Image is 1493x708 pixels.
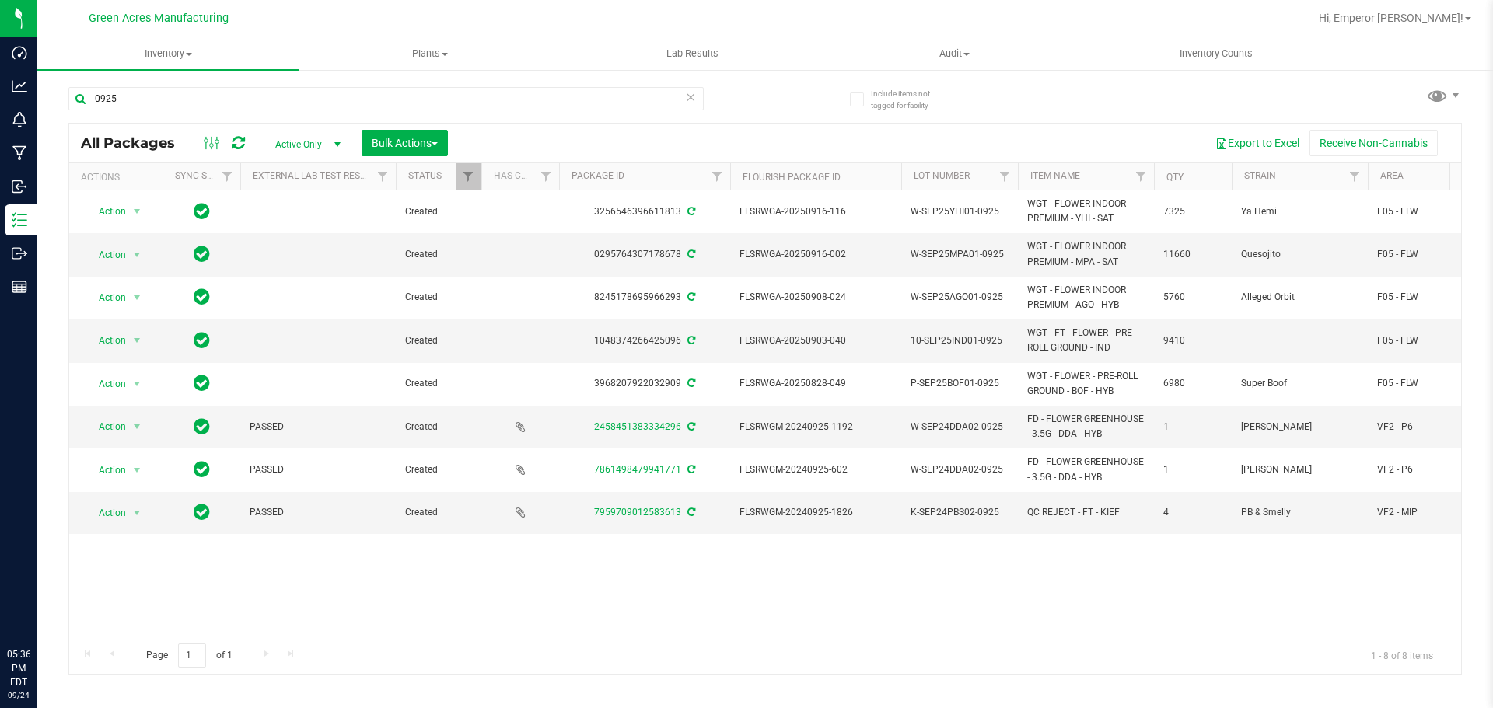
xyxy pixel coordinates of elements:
[594,421,681,432] a: 2458451383334296
[408,170,442,181] a: Status
[128,287,147,309] span: select
[871,88,949,111] span: Include items not tagged for facility
[685,87,696,107] span: Clear
[685,464,695,475] span: Sync from Compliance System
[1241,247,1358,262] span: Quesojito
[1309,130,1438,156] button: Receive Non-Cannabis
[1377,420,1475,434] span: VF2 - P6
[175,170,235,181] a: Sync Status
[1027,326,1145,355] span: WGT - FT - FLOWER - PRE-ROLL GROUND - IND
[250,420,386,434] span: PASSED
[1241,462,1358,477] span: [PERSON_NAME]
[405,462,472,477] span: Created
[362,130,448,156] button: Bulk Actions
[194,330,210,351] span: In Sync
[685,291,695,302] span: Sync from Compliance System
[1377,290,1475,305] span: F05 - FLW
[215,163,240,190] a: Filter
[12,179,27,194] inline-svg: Inbound
[68,87,704,110] input: Search Package ID, Item Name, SKU, Lot or Part Number...
[12,45,27,61] inline-svg: Dashboard
[405,204,472,219] span: Created
[1163,420,1222,434] span: 1
[740,505,892,520] span: FLSRWGM-20240925-1826
[740,420,892,434] span: FLSRWGM-20240925-1192
[557,376,733,391] div: 3968207922032909
[37,47,299,61] span: Inventory
[1358,643,1446,667] span: 1 - 8 of 8 items
[370,163,396,190] a: Filter
[1163,247,1222,262] span: 11660
[1163,505,1222,520] span: 4
[1027,369,1145,399] span: WGT - FLOWER - PRE-ROLL GROUND - BOF - HYB
[1159,47,1274,61] span: Inventory Counts
[1342,163,1368,190] a: Filter
[85,373,127,395] span: Action
[824,47,1085,61] span: Audit
[128,330,147,351] span: select
[1377,204,1475,219] span: F05 - FLW
[740,247,892,262] span: FLSRWGA-20250916-002
[128,502,147,524] span: select
[194,243,210,265] span: In Sync
[12,78,27,94] inline-svg: Analytics
[740,290,892,305] span: FLSRWGA-20250908-024
[1205,130,1309,156] button: Export to Excel
[372,137,438,149] span: Bulk Actions
[1027,412,1145,441] span: FD - FLOWER GREENHOUSE - 3.5G - DDA - HYB
[645,47,740,61] span: Lab Results
[7,689,30,701] p: 09/24
[911,420,1009,434] span: W-SEP24DDA02-0925
[911,290,1009,305] span: W-SEP25AGO01-0925
[405,247,472,262] span: Created
[1377,376,1475,391] span: F05 - FLW
[405,505,472,520] span: Created
[743,172,841,183] a: Flourish Package ID
[85,416,127,438] span: Action
[1241,204,1358,219] span: Ya Hemi
[911,462,1009,477] span: W-SEP24DDA02-0925
[911,247,1009,262] span: W-SEP25MPA01-0925
[299,37,561,70] a: Plants
[89,12,229,25] span: Green Acres Manufacturing
[456,163,481,190] a: Filter
[685,507,695,518] span: Sync from Compliance System
[572,170,624,181] a: Package ID
[12,279,27,295] inline-svg: Reports
[685,421,695,432] span: Sync from Compliance System
[405,333,472,348] span: Created
[1128,163,1154,190] a: Filter
[46,581,65,600] iframe: Resource center unread badge
[594,464,681,475] a: 7861498479941771
[1241,290,1358,305] span: Alleged Orbit
[557,204,733,219] div: 3256546396611813
[740,462,892,477] span: FLSRWGM-20240925-602
[1086,37,1348,70] a: Inventory Counts
[1377,462,1475,477] span: VF2 - P6
[740,204,892,219] span: FLSRWGA-20250916-116
[194,501,210,523] span: In Sync
[1241,505,1358,520] span: PB & Smelly
[911,333,1009,348] span: 10-SEP25IND01-0925
[1027,197,1145,226] span: WGT - FLOWER INDOOR PREMIUM - YHI - SAT
[1027,283,1145,312] span: WGT - FLOWER INDOOR PREMIUM - AGO - HYB
[194,201,210,222] span: In Sync
[557,247,733,262] div: 0295764307178678
[685,378,695,389] span: Sync from Compliance System
[405,420,472,434] span: Created
[194,459,210,480] span: In Sync
[85,459,127,481] span: Action
[405,376,472,391] span: Created
[1027,455,1145,484] span: FD - FLOWER GREENHOUSE - 3.5G - DDA - HYB
[1027,239,1145,269] span: WGT - FLOWER INDOOR PREMIUM - MPA - SAT
[253,170,375,181] a: External Lab Test Result
[81,172,156,183] div: Actions
[128,459,147,481] span: select
[557,290,733,305] div: 8245178695966293
[300,47,561,61] span: Plants
[705,163,730,190] a: Filter
[685,249,695,260] span: Sync from Compliance System
[594,507,681,518] a: 7959709012583613
[194,286,210,308] span: In Sync
[7,647,30,689] p: 05:36 PM EDT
